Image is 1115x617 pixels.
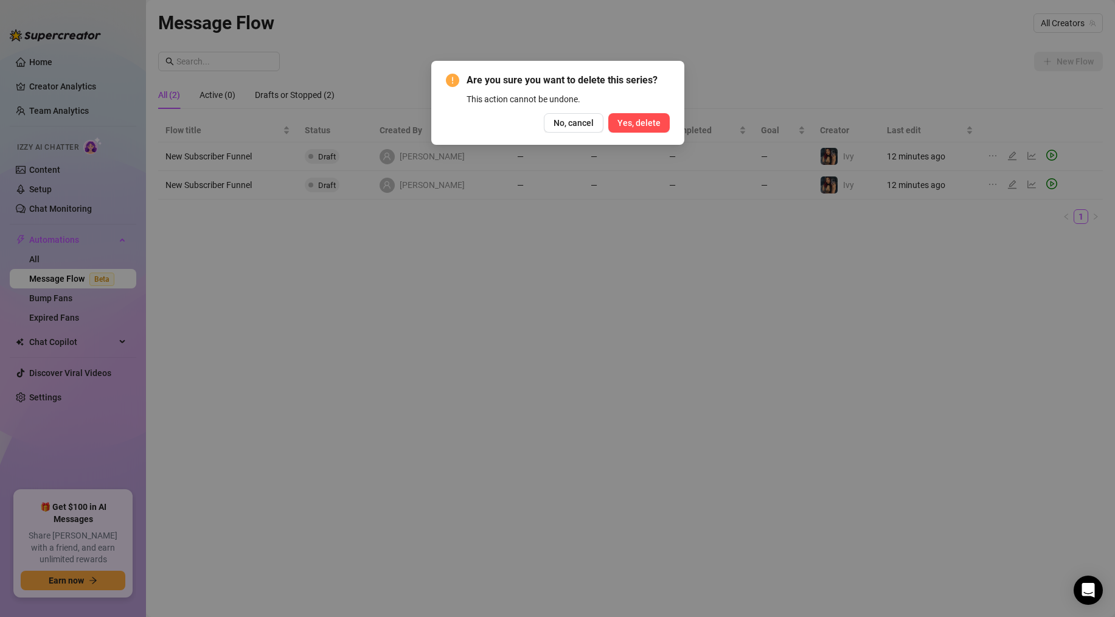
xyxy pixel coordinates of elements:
[446,74,459,87] span: exclamation-circle
[608,113,670,133] button: Yes, delete
[467,73,670,88] span: Are you sure you want to delete this series?
[467,92,670,106] div: This action cannot be undone.
[617,118,661,128] span: Yes, delete
[1074,576,1103,605] div: Open Intercom Messenger
[544,113,603,133] button: No, cancel
[554,118,594,128] span: No, cancel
